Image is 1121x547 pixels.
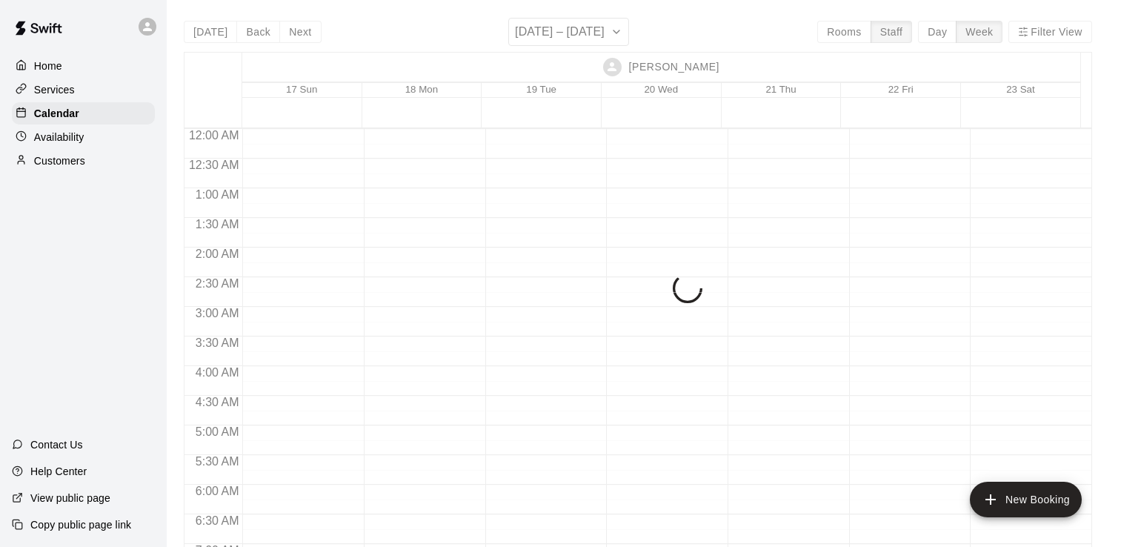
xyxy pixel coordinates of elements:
[192,366,243,379] span: 4:00 AM
[765,84,796,95] button: 21 Thu
[12,55,155,77] a: Home
[12,126,155,148] a: Availability
[30,517,131,532] p: Copy public page link
[30,491,110,505] p: View public page
[526,84,556,95] button: 19 Tue
[192,396,243,408] span: 4:30 AM
[34,106,79,121] p: Calendar
[192,248,243,260] span: 2:00 AM
[12,102,155,125] a: Calendar
[30,437,83,452] p: Contact Us
[888,84,914,95] button: 22 Fri
[1006,84,1035,95] button: 23 Sat
[34,130,84,145] p: Availability
[12,150,155,172] a: Customers
[192,455,243,468] span: 5:30 AM
[192,188,243,201] span: 1:00 AM
[405,84,438,95] button: 18 Mon
[34,153,85,168] p: Customers
[185,159,243,171] span: 12:30 AM
[12,79,155,101] a: Services
[185,129,243,142] span: 12:00 AM
[192,307,243,319] span: 3:00 AM
[192,514,243,527] span: 6:30 AM
[286,84,317,95] button: 17 Sun
[644,84,678,95] button: 20 Wed
[192,218,243,231] span: 1:30 AM
[192,425,243,438] span: 5:00 AM
[34,59,62,73] p: Home
[192,277,243,290] span: 2:30 AM
[970,482,1082,517] button: add
[34,82,75,97] p: Services
[30,464,87,479] p: Help Center
[629,59,719,75] p: [PERSON_NAME]
[192,485,243,497] span: 6:00 AM
[192,337,243,349] span: 3:30 AM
